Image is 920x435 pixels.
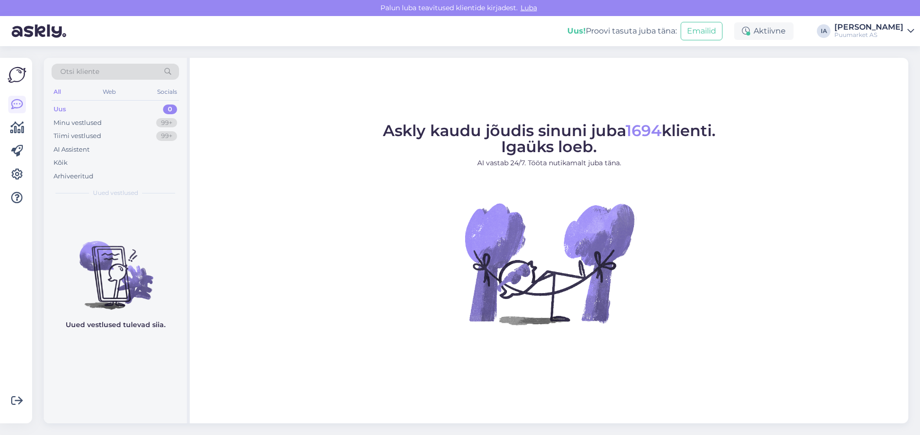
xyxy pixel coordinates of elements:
[518,3,540,12] span: Luba
[834,31,903,39] div: Puumarket AS
[52,86,63,98] div: All
[834,23,914,39] a: [PERSON_NAME]Puumarket AS
[54,172,93,181] div: Arhiveeritud
[156,118,177,128] div: 99+
[155,86,179,98] div: Socials
[383,158,716,168] p: AI vastab 24/7. Tööta nutikamalt juba täna.
[54,131,101,141] div: Tiimi vestlused
[626,121,662,140] span: 1694
[54,158,68,168] div: Kõik
[54,118,102,128] div: Minu vestlused
[163,104,177,114] div: 0
[462,176,637,351] img: No Chat active
[734,22,794,40] div: Aktiivne
[101,86,118,98] div: Web
[66,320,165,330] p: Uued vestlused tulevad siia.
[567,25,677,37] div: Proovi tasuta juba täna:
[44,224,187,311] img: No chats
[93,189,138,197] span: Uued vestlused
[8,66,26,84] img: Askly Logo
[817,24,830,38] div: IA
[60,67,99,77] span: Otsi kliente
[681,22,722,40] button: Emailid
[383,121,716,156] span: Askly kaudu jõudis sinuni juba klienti. Igaüks loeb.
[834,23,903,31] div: [PERSON_NAME]
[54,145,90,155] div: AI Assistent
[567,26,586,35] b: Uus!
[54,104,66,114] div: Uus
[156,131,177,141] div: 99+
